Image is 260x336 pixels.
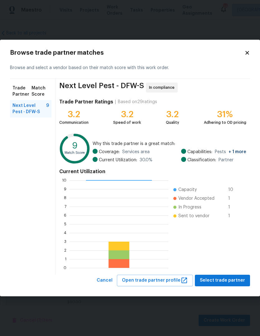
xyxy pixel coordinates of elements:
h4: Trade Partner Ratings [59,99,113,105]
h2: Browse trade partner matches [10,50,244,56]
span: Next Level Pest - DFW-S [59,83,144,93]
text: 3 [64,240,66,243]
div: Quality [166,119,179,126]
span: 1 [228,195,238,202]
span: Partner [219,157,234,163]
span: Coverage: [99,149,120,155]
div: 3.2 [166,111,179,118]
div: 3.2 [113,111,141,118]
span: Cancel [97,277,113,284]
span: 30.0 % [140,157,152,163]
span: Next Level Pest - DFW-S [12,103,46,115]
text: Match Score [65,151,85,154]
span: 10 [228,187,238,193]
span: Vendor Accepted [178,195,214,202]
span: In compliance [149,84,177,91]
span: 1 [228,204,238,210]
button: Open trade partner profile [117,275,193,286]
span: + 1 more [229,150,246,154]
span: Current Utilization: [99,157,137,163]
text: 10 [62,178,66,182]
span: Trade Partner [12,85,31,98]
span: Select trade partner [200,277,245,284]
span: Open trade partner profile [122,277,188,284]
div: 31% [204,111,246,118]
span: Services area [122,149,150,155]
span: In Progress [178,204,201,210]
text: 7 [65,205,66,208]
span: 1 [228,213,238,219]
text: 4 [64,231,66,235]
span: 9 [46,103,49,115]
span: Capabilities: [187,149,212,155]
div: Adhering to OD pricing [204,119,246,126]
span: Why this trade partner is a great match: [93,141,246,147]
text: 6 [64,213,66,217]
span: Sent to vendor [178,213,209,219]
span: Pests [215,149,246,155]
span: Match Score [31,85,49,98]
div: Based on 29 ratings [118,99,157,105]
text: 5 [64,222,66,226]
text: 0 [64,266,66,270]
button: Cancel [94,275,115,286]
div: Communication [59,119,89,126]
text: 9 [64,187,66,191]
div: Browse and select a vendor based on their match score with this work order. [10,57,250,79]
text: 8 [64,196,66,200]
text: 9 [72,142,77,150]
div: Speed of work [113,119,141,126]
div: | [113,99,118,105]
button: Select trade partner [195,275,250,286]
span: Capacity [178,187,197,193]
text: 2 [64,248,66,252]
span: Classification: [187,157,216,163]
text: 1 [65,257,66,261]
h4: Current Utilization [59,168,246,175]
div: 3.2 [59,111,89,118]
